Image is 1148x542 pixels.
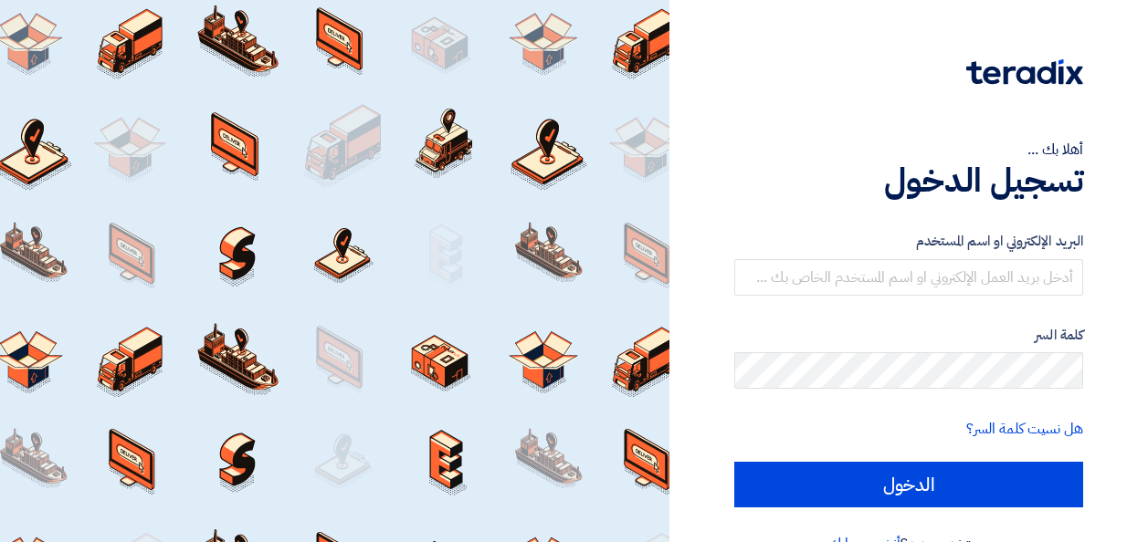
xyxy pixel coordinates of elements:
input: الدخول [734,462,1083,507]
input: أدخل بريد العمل الإلكتروني او اسم المستخدم الخاص بك ... [734,259,1083,296]
label: كلمة السر [734,325,1083,346]
h1: تسجيل الدخول [734,161,1083,201]
div: أهلا بك ... [734,139,1083,161]
img: Teradix logo [966,59,1083,85]
label: البريد الإلكتروني او اسم المستخدم [734,231,1083,252]
a: هل نسيت كلمة السر؟ [966,418,1083,440]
